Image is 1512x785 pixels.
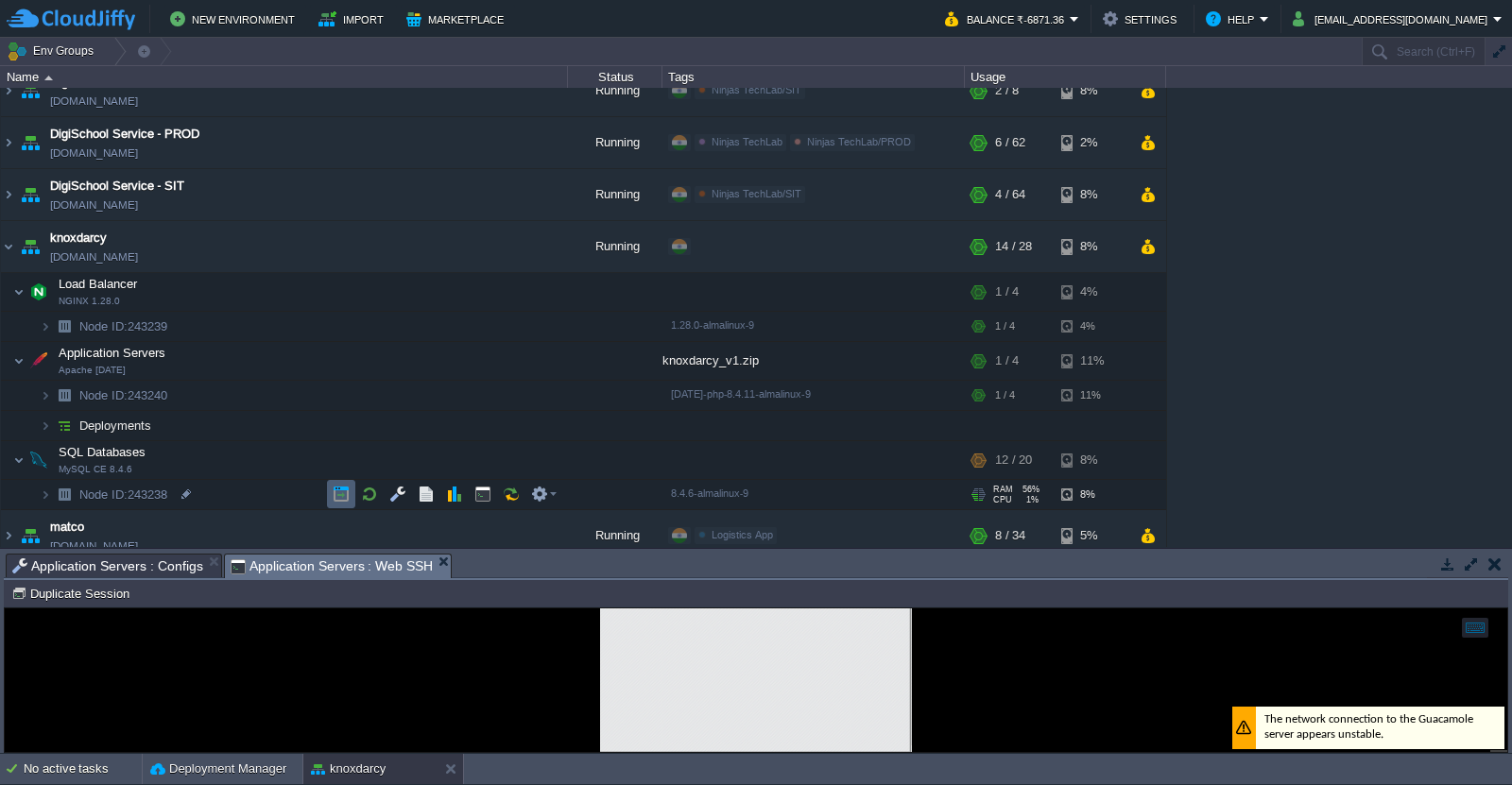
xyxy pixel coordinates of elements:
a: Node ID:243238 [77,486,170,503]
span: Application Servers : Configs [12,555,203,577]
span: Ninjas TechLab/SIT [712,84,801,95]
div: 11% [1061,342,1123,380]
img: AMDAwAAAACH5BAEAAAAALAAAAAABAAEAAAICRAEAOw== [13,273,25,311]
a: DigiSchool Service - SIT [50,177,184,196]
div: 1 / 4 [995,342,1019,380]
a: [DOMAIN_NAME] [50,144,138,162]
span: Node ID: [79,388,128,402]
span: Application Servers [57,345,168,361]
span: Node ID: [79,487,128,502]
div: Running [568,65,662,116]
div: knoxdarcy_v1.zip [662,342,965,380]
button: Env Groups [7,38,100,64]
img: AMDAwAAAACH5BAEAAAAALAAAAAABAAEAAAICRAEAOw== [17,510,43,561]
span: Ninjas TechLab/SIT [712,188,801,199]
img: AMDAwAAAACH5BAEAAAAALAAAAAABAAEAAAICRAEAOw== [1,221,16,272]
span: Logistics App [712,529,773,540]
div: 8% [1061,65,1123,116]
img: AMDAwAAAACH5BAEAAAAALAAAAAABAAEAAAICRAEAOw== [17,169,43,220]
button: Deployment Manager [150,759,286,778]
img: AMDAwAAAACH5BAEAAAAALAAAAAABAAEAAAICRAEAOw== [1,169,16,220]
img: AMDAwAAAACH5BAEAAAAALAAAAAABAAEAAAICRAEAOw== [13,441,25,479]
span: Load Balancer [57,276,140,292]
div: 1 / 4 [995,381,1015,410]
div: 4% [1061,273,1123,311]
img: AMDAwAAAACH5BAEAAAAALAAAAAABAAEAAAICRAEAOw== [26,273,52,311]
span: Ninjas TechLab/PROD [807,136,911,147]
img: AMDAwAAAACH5BAEAAAAALAAAAAABAAEAAAICRAEAOw== [51,381,77,410]
img: AMDAwAAAACH5BAEAAAAALAAAAAABAAEAAAICRAEAOw== [44,76,53,80]
div: 1 / 4 [995,312,1015,341]
span: 243239 [77,318,170,334]
img: AMDAwAAAACH5BAEAAAAALAAAAAABAAEAAAICRAEAOw== [17,221,43,272]
div: 8 / 34 [995,510,1025,561]
img: AMDAwAAAACH5BAEAAAAALAAAAAABAAEAAAICRAEAOw== [13,342,25,380]
a: Deployments [77,418,154,434]
button: Help [1206,8,1260,30]
div: Running [568,510,662,561]
a: [DOMAIN_NAME] [50,196,138,214]
img: AMDAwAAAACH5BAEAAAAALAAAAAABAAEAAAICRAEAOw== [1,510,16,561]
span: SQL Databases [57,444,148,460]
div: Status [569,66,661,88]
div: 11% [1061,381,1123,410]
span: matco [50,518,84,537]
img: AMDAwAAAACH5BAEAAAAALAAAAAABAAEAAAICRAEAOw== [17,65,43,116]
button: Duplicate Session [11,585,135,602]
span: 243238 [77,486,170,503]
div: 4 / 64 [995,169,1025,220]
span: Node ID: [79,319,128,333]
img: AMDAwAAAACH5BAEAAAAALAAAAAABAAEAAAICRAEAOw== [1,65,16,116]
span: NGINX 1.28.0 [59,296,120,307]
span: [DATE]-php-8.4.11-almalinux-9 [671,388,811,400]
div: 5% [1061,510,1123,561]
div: 8% [1061,480,1123,509]
div: Running [568,221,662,272]
span: 243240 [77,387,170,403]
img: AMDAwAAAACH5BAEAAAAALAAAAAABAAEAAAICRAEAOw== [51,411,77,440]
span: Application Servers : Web SSH [231,555,434,578]
img: AMDAwAAAACH5BAEAAAAALAAAAAABAAEAAAICRAEAOw== [51,480,77,509]
div: 8% [1061,441,1123,479]
div: 2 / 8 [995,65,1019,116]
div: 6 / 62 [995,117,1025,168]
div: 12 / 20 [995,441,1032,479]
div: 8% [1061,221,1123,272]
a: [DOMAIN_NAME] [50,537,138,555]
a: Application ServersApache [DATE] [57,346,168,360]
img: AMDAwAAAACH5BAEAAAAALAAAAAABAAEAAAICRAEAOw== [40,480,51,509]
span: Apache [DATE] [59,365,126,376]
div: 14 / 28 [995,221,1032,272]
img: AMDAwAAAACH5BAEAAAAALAAAAAABAAEAAAICRAEAOw== [1,117,16,168]
button: knoxdarcy [311,759,386,778]
span: 8.4.6-almalinux-9 [671,487,748,499]
a: knoxdarcy [50,229,107,247]
span: MySQL CE 8.4.6 [59,464,132,475]
div: Name [2,66,567,88]
img: CloudJiffy [7,8,135,31]
a: DigiSchool Service - PROD [50,125,199,144]
a: Node ID:243240 [77,387,170,403]
div: Tags [663,66,964,88]
button: Import [318,8,389,30]
img: AMDAwAAAACH5BAEAAAAALAAAAAABAAEAAAICRAEAOw== [51,312,77,341]
img: AMDAwAAAACH5BAEAAAAALAAAAAABAAEAAAICRAEAOw== [40,312,51,341]
button: Marketplace [406,8,509,30]
div: Usage [966,66,1165,88]
a: [DOMAIN_NAME] [50,247,138,266]
span: 1% [1020,495,1039,504]
button: Settings [1103,8,1182,30]
div: 2% [1061,117,1123,168]
span: RAM [993,485,1013,494]
img: AMDAwAAAACH5BAEAAAAALAAAAAABAAEAAAICRAEAOw== [26,342,52,380]
span: 56% [1021,485,1039,494]
a: SQL DatabasesMySQL CE 8.4.6 [57,445,148,459]
div: No active tasks [24,754,142,784]
div: Running [568,169,662,220]
a: [DOMAIN_NAME] [50,92,138,111]
button: Balance ₹-6871.36 [945,8,1070,30]
img: AMDAwAAAACH5BAEAAAAALAAAAAABAAEAAAICRAEAOw== [26,441,52,479]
